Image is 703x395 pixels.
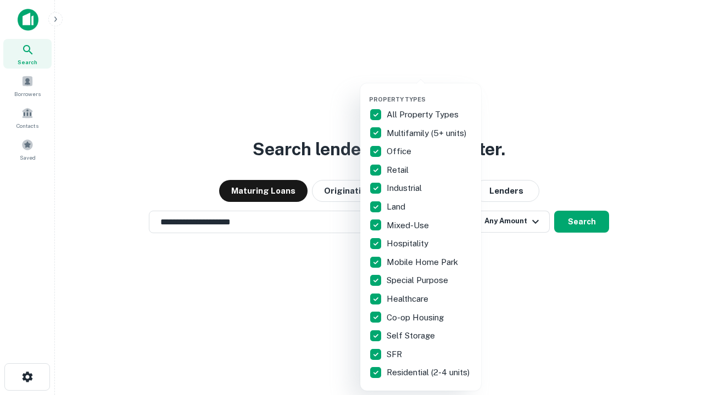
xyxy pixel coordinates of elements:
p: SFR [387,348,404,361]
p: Retail [387,163,411,177]
p: Multifamily (5+ units) [387,127,468,140]
p: Hospitality [387,237,431,250]
span: Property Types [369,96,426,103]
iframe: Chat Widget [648,307,703,360]
p: All Property Types [387,108,461,121]
p: Self Storage [387,329,437,342]
p: Land [387,200,408,213]
p: Industrial [387,182,424,195]
p: Special Purpose [387,274,450,287]
p: Residential (2-4 units) [387,366,472,379]
p: Office [387,145,414,158]
p: Healthcare [387,292,431,306]
p: Mobile Home Park [387,256,460,269]
p: Co-op Housing [387,311,446,324]
p: Mixed-Use [387,219,431,232]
